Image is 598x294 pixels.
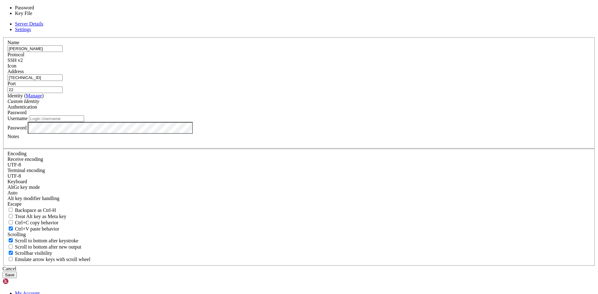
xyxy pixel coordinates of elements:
[7,244,81,250] label: Scroll to bottom after new output.
[2,272,17,278] button: Save
[15,21,43,26] a: Server Details
[29,115,84,122] input: Login Username
[7,173,591,179] div: UTF-8
[7,125,26,130] label: Password
[9,245,13,249] input: Scroll to bottom after new output
[7,238,78,243] label: Whether to scroll to the bottom on any keystroke.
[7,208,56,213] label: If true, the backspace should send BS ('\x08', aka ^H). Otherwise the backspace key should send '...
[9,257,13,261] input: Emulate arrow keys with scroll wheel
[7,168,45,173] label: The default terminal encoding. ISO-2022 enables character map translations (like graphics maps). ...
[7,93,44,98] label: Identity
[7,179,27,184] label: Keyboard
[2,278,38,284] img: Shellngn
[7,110,26,115] span: Password
[9,251,13,255] input: Scrollbar visibility
[15,257,90,262] span: Emulate arrow keys with scroll wheel
[15,214,66,219] span: Treat Alt key as Meta key
[7,173,21,179] span: UTF-8
[9,208,13,212] input: Backspace as Ctrl-H
[7,58,23,63] span: SSH v2
[7,250,52,256] label: The vertical scrollbar mode.
[7,257,90,262] label: When using the alternative screen buffer, and DECCKM (Application Cursor Keys) is active, mouse w...
[24,93,44,98] span: ( )
[9,226,13,231] input: Ctrl+V paste behavior
[15,220,59,225] span: Ctrl+C copy behavior
[7,162,21,167] span: UTF-8
[7,190,17,195] span: Auto
[15,250,52,256] span: Scrollbar visibility
[15,226,59,231] span: Ctrl+V paste behavior
[7,196,59,201] label: Controls how the Alt key is handled. Escape: Send an ESC prefix. 8-Bit: Add 128 to the typed char...
[7,52,24,57] label: Protocol
[26,93,42,98] a: Manage
[7,58,591,63] div: SSH v2
[15,244,81,250] span: Scroll to bottom after new output
[7,214,66,219] label: Whether the Alt key acts as a Meta key or as a distinct Alt key.
[15,208,56,213] span: Backspace as Ctrl-H
[7,86,63,93] input: Port Number
[9,220,13,224] input: Ctrl+C copy behavior
[7,99,591,104] div: Custom Identity
[7,190,591,196] div: Auto
[7,40,19,45] label: Name
[15,27,31,32] a: Settings
[7,104,37,110] label: Authentication
[7,201,21,207] span: Escape
[15,238,78,243] span: Scroll to bottom after keystroke
[7,134,19,139] label: Notes
[7,99,39,104] i: Custom Identity
[7,45,63,52] input: Server Name
[7,69,24,74] label: Address
[7,184,40,190] label: Set the expected encoding for data received from the host. If the encodings do not match, visual ...
[7,162,591,168] div: UTF-8
[7,110,591,115] div: Password
[7,116,28,121] label: Username
[7,151,26,156] label: Encoding
[7,201,591,207] div: Escape
[9,214,13,218] input: Treat Alt key as Meta key
[7,220,59,225] label: Ctrl-C copies if true, send ^C to host if false. Ctrl-Shift-C sends ^C to host if true, copies if...
[15,5,67,11] li: Password
[7,232,26,237] label: Scrolling
[15,11,67,16] li: Key File
[2,266,596,272] div: Cancel
[7,81,16,86] label: Port
[7,226,59,231] label: Ctrl+V pastes if true, sends ^V to host if false. Ctrl+Shift+V sends ^V to host if true, pastes i...
[7,156,43,162] label: Set the expected encoding for data received from the host. If the encodings do not match, visual ...
[7,63,16,68] label: Icon
[9,238,13,242] input: Scroll to bottom after keystroke
[7,74,63,81] input: Host Name or IP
